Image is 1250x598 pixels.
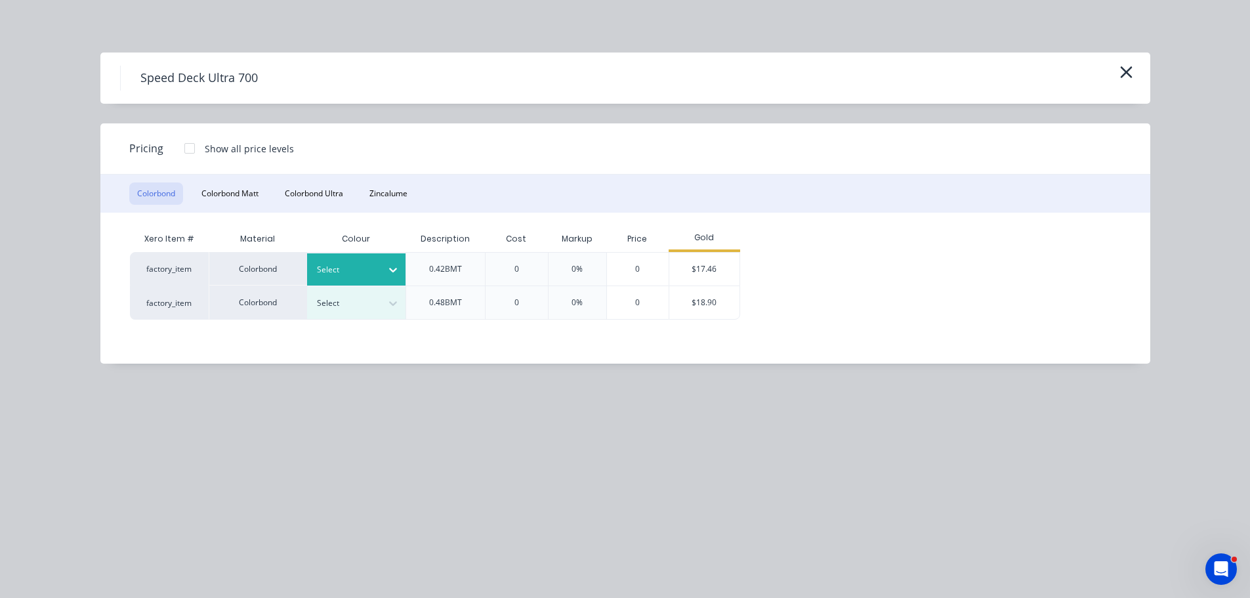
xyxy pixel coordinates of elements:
div: Cost [485,226,548,252]
div: Colour [307,226,406,252]
div: 0% [572,263,583,275]
h4: Speed Deck Ultra 700 [120,66,278,91]
div: 0 [607,253,669,286]
div: 0% [572,297,583,309]
div: Xero Item # [130,226,209,252]
div: Markup [548,226,606,252]
div: Description [410,223,480,255]
div: Gold [669,232,740,244]
div: Material [209,226,307,252]
span: Pricing [129,140,163,156]
div: Show all price levels [205,142,294,156]
button: Colorbond [129,182,183,205]
button: Zincalume [362,182,415,205]
button: Colorbond Ultra [277,182,351,205]
div: factory_item [130,252,209,286]
div: $18.90 [669,286,740,319]
div: 0 [514,263,519,275]
div: Colorbond [209,252,307,286]
div: Colorbond [209,286,307,320]
div: factory_item [130,286,209,320]
div: 0.48BMT [429,297,462,309]
div: 0 [607,286,669,319]
div: 0.42BMT [429,263,462,275]
div: $17.46 [669,253,740,286]
iframe: Intercom live chat [1205,553,1237,585]
div: Price [606,226,669,252]
button: Colorbond Matt [194,182,266,205]
div: 0 [514,297,519,309]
